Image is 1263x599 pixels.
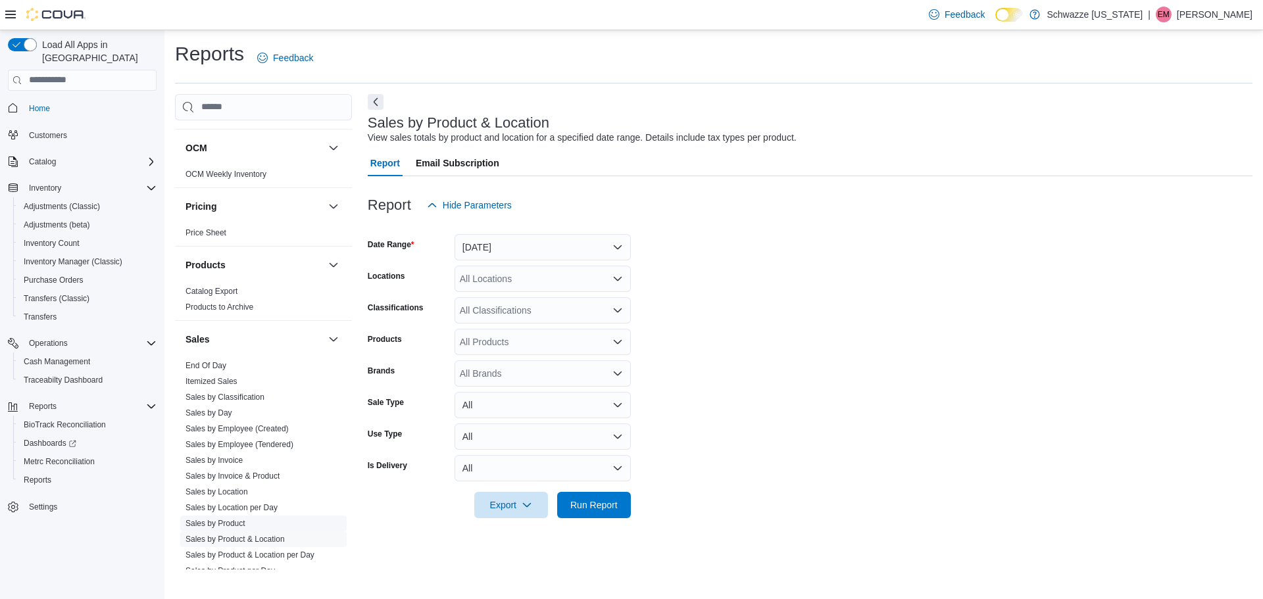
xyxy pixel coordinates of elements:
span: Transfers [24,312,57,322]
button: BioTrack Reconciliation [13,416,162,434]
a: Metrc Reconciliation [18,454,100,469]
button: OCM [186,141,323,155]
a: Traceabilty Dashboard [18,372,108,388]
a: BioTrack Reconciliation [18,417,111,433]
a: End Of Day [186,361,226,370]
span: Load All Apps in [GEOGRAPHIC_DATA] [37,38,157,64]
span: Run Report [570,498,618,512]
a: Sales by Invoice & Product [186,471,280,481]
a: OCM Weekly Inventory [186,170,266,179]
button: Sales [186,333,323,346]
button: Run Report [557,492,631,518]
a: Customers [24,128,72,143]
a: Products to Archive [186,302,253,312]
button: Open list of options [612,274,623,284]
a: Price Sheet [186,228,226,237]
span: Purchase Orders [24,275,84,285]
span: Adjustments (Classic) [24,201,100,212]
span: Dashboards [18,435,157,451]
button: Pricing [186,200,323,213]
span: Transfers (Classic) [18,291,157,306]
button: All [455,423,631,450]
span: Products to Archive [186,302,253,312]
a: Itemized Sales [186,377,237,386]
button: Inventory [3,179,162,197]
label: Sale Type [368,397,404,408]
span: Home [24,100,157,116]
button: Export [474,492,548,518]
a: Sales by Classification [186,393,264,402]
span: Inventory Count [18,235,157,251]
span: Operations [29,338,68,348]
button: OCM [326,140,341,156]
span: Cash Management [18,354,157,370]
button: Operations [3,334,162,352]
button: Reports [13,471,162,489]
button: Traceabilty Dashboard [13,371,162,389]
a: Sales by Location [186,487,248,496]
label: Date Range [368,239,414,250]
span: BioTrack Reconciliation [24,419,106,430]
span: Home [29,103,50,114]
span: Customers [29,130,67,141]
a: Catalog Export [186,287,237,296]
span: Feedback [273,51,313,64]
span: Adjustments (beta) [24,220,90,230]
span: Transfers (Classic) [24,293,89,304]
span: Catalog [24,154,157,170]
span: Report [370,150,400,176]
button: Pricing [326,199,341,214]
button: Operations [24,335,73,351]
button: Metrc Reconciliation [13,452,162,471]
span: Metrc Reconciliation [18,454,157,469]
span: Catalog Export [186,286,237,297]
span: Cash Management [24,356,90,367]
button: Products [326,257,341,273]
button: Open list of options [612,337,623,347]
p: Schwazze [US_STATE] [1047,7,1143,22]
span: Inventory [24,180,157,196]
span: Adjustments (beta) [18,217,157,233]
a: Loyalty Redemption Values [186,111,281,120]
a: Adjustments (Classic) [18,199,105,214]
h3: Sales by Product & Location [368,115,549,131]
button: Open list of options [612,305,623,316]
a: Transfers [18,309,62,325]
span: Export [482,492,540,518]
h3: Sales [186,333,210,346]
a: Inventory Manager (Classic) [18,254,128,270]
button: Catalog [3,153,162,171]
img: Cova [26,8,86,21]
span: Sales by Invoice [186,455,243,466]
button: Catalog [24,154,61,170]
button: [DATE] [455,234,631,260]
span: Customers [24,127,157,143]
h3: Report [368,197,411,213]
span: Catalog [29,156,56,167]
span: BioTrack Reconciliation [18,417,157,433]
label: Classifications [368,302,424,313]
a: Settings [24,499,62,515]
button: Sales [326,331,341,347]
h1: Reports [175,41,244,67]
a: Sales by Day [186,408,232,418]
input: Dark Mode [995,8,1023,22]
span: Sales by Product & Location [186,534,285,544]
label: Brands [368,366,395,376]
button: All [455,455,631,481]
span: Sales by Product per Day [186,565,275,576]
button: Open list of options [612,368,623,379]
a: Adjustments (beta) [18,217,95,233]
a: Reports [18,472,57,488]
button: Transfers [13,308,162,326]
label: Products [368,334,402,345]
span: Hide Parameters [443,199,512,212]
span: Sales by Product & Location per Day [186,550,314,560]
span: Sales by Classification [186,392,264,402]
div: Pricing [175,225,352,246]
a: Sales by Product & Location per Day [186,550,314,560]
span: Reports [29,401,57,412]
label: Use Type [368,429,402,439]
